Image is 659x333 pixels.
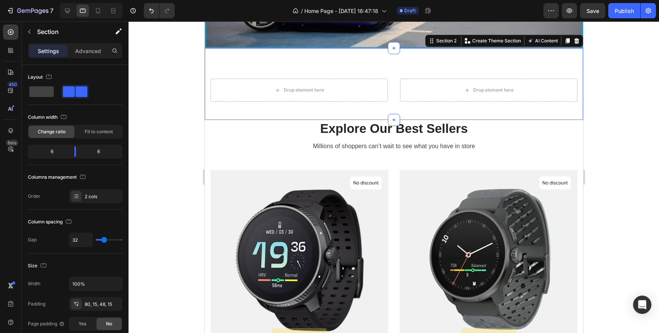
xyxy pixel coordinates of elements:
span: Home Page - [DATE] 16:47:18 [304,7,378,15]
button: 7 [3,3,57,18]
p: Millions of shoppers can’t wait to see what you have in store [6,120,372,129]
span: Change ratio [38,128,66,135]
div: Order [28,193,40,200]
div: Layout [28,72,53,82]
span: Fit to content [85,128,113,135]
iframe: Design area [205,21,583,333]
div: 2 cols [85,193,121,200]
div: Publish [615,7,634,15]
p: Section [37,27,100,36]
span: No [106,320,112,327]
p: Create Theme Section [267,16,316,23]
button: Out of stock [67,307,122,323]
span: Save [587,8,599,14]
div: 6 [29,146,68,157]
div: Column width [28,112,68,123]
div: Gap [28,236,37,243]
div: Page padding [28,320,65,327]
p: 7 [50,6,53,15]
input: Auto [69,277,122,291]
div: Width [28,280,40,287]
div: Columns management [28,172,87,183]
span: / [301,7,303,15]
div: Out of stock [268,311,299,319]
a: Suunto Race S Titanium Graphite [195,149,373,327]
div: Out of stock [79,311,109,319]
div: Beta [6,140,18,146]
button: Publish [608,3,640,18]
a: Suunto Race All Black [6,149,183,327]
div: Column spacing [28,217,73,227]
input: Auto [69,233,92,247]
div: Size [28,261,48,271]
p: No discount [148,158,174,165]
div: Drop element here [268,66,309,72]
span: Yes [79,320,86,327]
div: 450 [7,81,18,87]
p: Explore Our Best Sellers [6,99,372,116]
div: 80, 15, 48, 15 [85,301,121,308]
button: AI Content [321,15,355,24]
div: Section 2 [230,16,253,23]
span: Draft [404,7,416,14]
div: Open Intercom Messenger [633,296,651,314]
div: Padding [28,301,45,307]
p: Settings [38,47,59,55]
p: No discount [338,158,363,165]
div: 6 [82,146,121,157]
button: Out of stock [256,307,311,323]
p: Advanced [75,47,101,55]
button: Save [580,3,605,18]
div: Undo/Redo [144,3,175,18]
